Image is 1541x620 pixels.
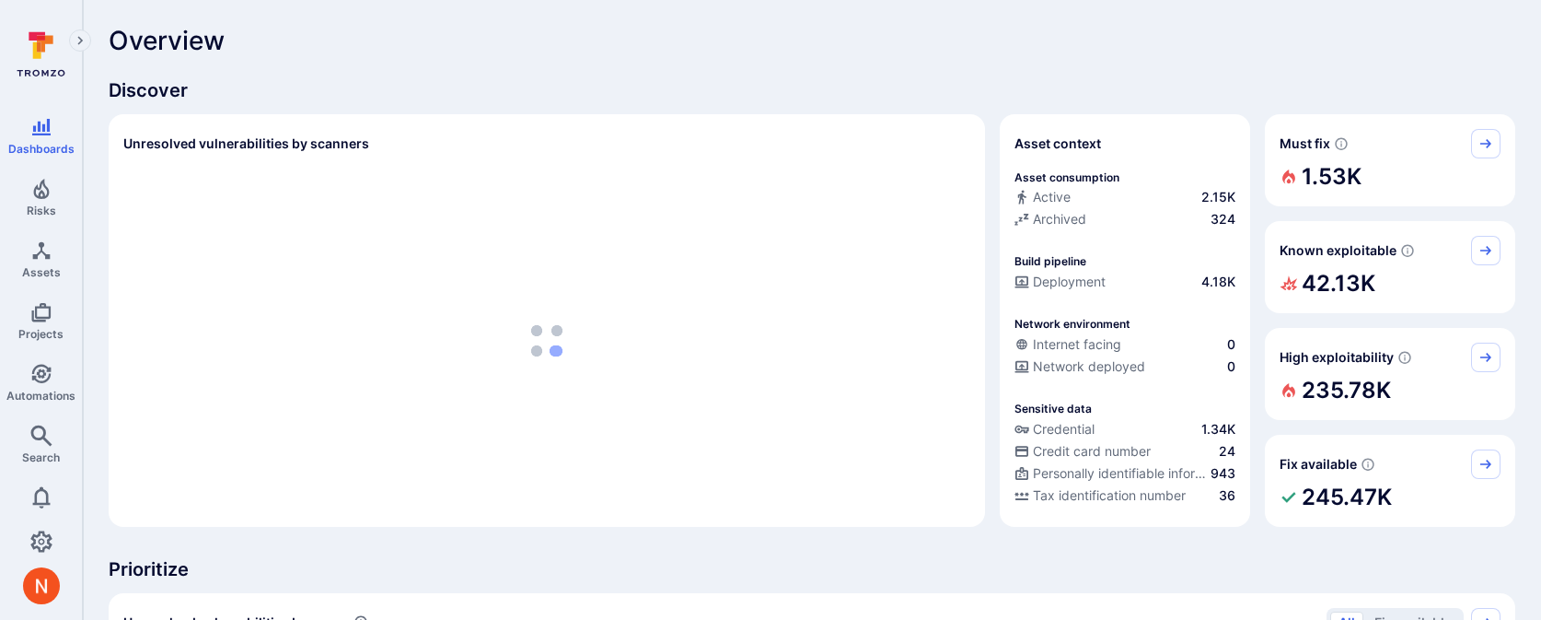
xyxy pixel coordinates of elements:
div: Known exploitable [1265,221,1515,313]
svg: Confirmed exploitable by KEV [1400,243,1415,258]
svg: Vulnerabilities with fix available [1361,457,1375,472]
p: Sensitive data [1014,402,1092,415]
span: Active [1033,188,1071,206]
span: Must fix [1280,135,1330,153]
a: Archived324 [1014,210,1235,228]
p: Build pipeline [1014,254,1086,268]
div: Evidence that the asset is packaged and deployed somewhere [1014,357,1235,380]
div: loading spinner [123,170,970,512]
a: Credential1.34K [1014,420,1235,439]
span: Automations [6,389,75,403]
span: 24 [1219,442,1235,461]
span: Risks [27,204,56,217]
a: Personally identifiable information (PII)943 [1014,464,1235,483]
span: Discover [109,77,1515,103]
h2: 1.53K [1302,158,1361,195]
div: Archived [1014,210,1086,228]
span: Assets [22,265,61,279]
a: Active2.15K [1014,188,1235,206]
span: 4.18K [1201,273,1235,291]
span: Credit card number [1033,442,1151,461]
div: Tax identification number [1014,486,1186,505]
div: Configured deployment pipeline [1014,273,1235,295]
span: Overview [109,26,225,55]
a: Internet facing0 [1014,335,1235,354]
span: Tax identification number [1033,486,1186,505]
div: Commits seen in the last 180 days [1014,188,1235,210]
div: Evidence indicative of processing personally identifiable information [1014,464,1235,486]
div: Credential [1014,420,1095,439]
div: Must fix [1265,114,1515,206]
div: Credit card number [1014,442,1151,461]
img: Loading... [531,325,562,357]
h2: 235.78K [1302,372,1391,409]
span: 0 [1227,357,1235,376]
span: Internet facing [1033,335,1121,354]
div: Neeren Patki [23,567,60,604]
span: Search [22,450,60,464]
span: Projects [18,327,64,341]
div: High exploitability [1265,328,1515,420]
span: 2.15K [1201,188,1235,206]
div: Evidence indicative of processing tax identification numbers [1014,486,1235,509]
span: Network deployed [1033,357,1145,376]
p: Asset consumption [1014,170,1119,184]
div: Network deployed [1014,357,1145,376]
span: Dashboards [8,142,75,156]
h2: Unresolved vulnerabilities by scanners [123,135,369,153]
span: 0 [1227,335,1235,354]
div: Evidence indicative of handling user or service credentials [1014,420,1235,442]
h2: 42.13K [1302,265,1375,302]
div: Fix available [1265,435,1515,527]
span: High exploitability [1280,348,1394,367]
span: Asset context [1014,135,1101,153]
i: Expand navigation menu [74,33,87,49]
div: Evidence indicative of processing credit card numbers [1014,442,1235,464]
span: 943 [1211,464,1235,483]
a: Deployment4.18K [1014,273,1235,291]
div: Deployment [1014,273,1106,291]
span: Credential [1033,420,1095,439]
button: Expand navigation menu [69,29,91,52]
span: 324 [1211,210,1235,228]
div: Code repository is archived [1014,210,1235,232]
div: Active [1014,188,1071,206]
span: Known exploitable [1280,241,1396,260]
span: Personally identifiable information (PII) [1033,464,1207,483]
svg: Risk score >=40 , missed SLA [1334,136,1349,151]
a: Credit card number24 [1014,442,1235,461]
svg: EPSS score ≥ 0.7 [1397,350,1412,365]
img: ACg8ocIprwjrgDQnDsNSk9Ghn5p5-B8DpAKWoJ5Gi9syOE4K59tr4Q=s96-c [23,567,60,604]
span: 36 [1219,486,1235,505]
p: Network environment [1014,317,1130,331]
span: Deployment [1033,273,1106,291]
a: Tax identification number36 [1014,486,1235,505]
span: Archived [1033,210,1086,228]
a: Network deployed0 [1014,357,1235,376]
div: Evidence that an asset is internet facing [1014,335,1235,357]
span: 1.34K [1201,420,1235,439]
span: Prioritize [109,556,1515,582]
h2: 245.47K [1302,479,1392,516]
div: Personally identifiable information (PII) [1014,464,1207,483]
div: Internet facing [1014,335,1121,354]
span: Fix available [1280,455,1357,474]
